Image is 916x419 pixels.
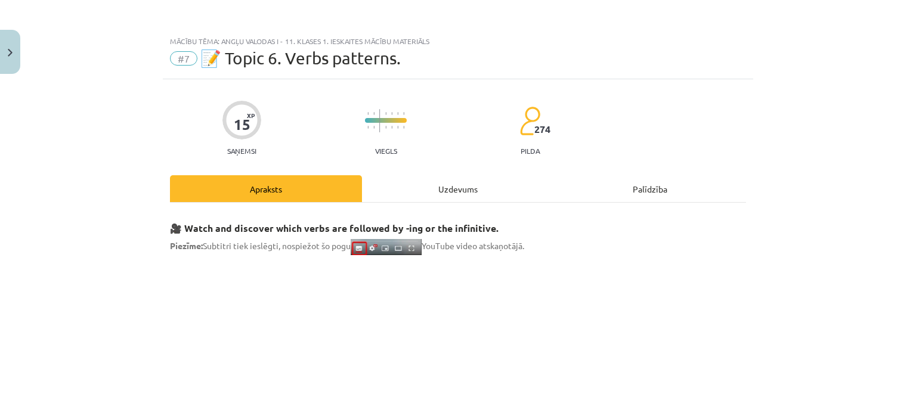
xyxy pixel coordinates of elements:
[373,112,375,115] img: icon-short-line-57e1e144782c952c97e751825c79c345078a6d821885a25fce030b3d8c18986b.svg
[375,147,397,155] p: Viegls
[391,112,392,115] img: icon-short-line-57e1e144782c952c97e751825c79c345078a6d821885a25fce030b3d8c18986b.svg
[8,49,13,57] img: icon-close-lesson-0947bae3869378f0d4975bcd49f059093ad1ed9edebbc8119c70593378902aed.svg
[247,112,255,119] span: XP
[170,240,524,251] span: Subtitri tiek ieslēgti, nospiežot šo pogu YouTube video atskaņotājā.
[403,112,404,115] img: icon-short-line-57e1e144782c952c97e751825c79c345078a6d821885a25fce030b3d8c18986b.svg
[397,126,398,129] img: icon-short-line-57e1e144782c952c97e751825c79c345078a6d821885a25fce030b3d8c18986b.svg
[170,222,499,234] strong: 🎥 Watch and discover which verbs are followed by -ing or the infinitive.
[373,126,375,129] img: icon-short-line-57e1e144782c952c97e751825c79c345078a6d821885a25fce030b3d8c18986b.svg
[534,124,550,135] span: 274
[367,112,369,115] img: icon-short-line-57e1e144782c952c97e751825c79c345078a6d821885a25fce030b3d8c18986b.svg
[379,109,380,132] img: icon-long-line-d9ea69661e0d244f92f715978eff75569469978d946b2353a9bb055b3ed8787d.svg
[200,48,401,68] span: 📝 Topic 6. Verbs patterns.
[397,112,398,115] img: icon-short-line-57e1e144782c952c97e751825c79c345078a6d821885a25fce030b3d8c18986b.svg
[519,106,540,136] img: students-c634bb4e5e11cddfef0936a35e636f08e4e9abd3cc4e673bd6f9a4125e45ecb1.svg
[554,175,746,202] div: Palīdzība
[222,147,261,155] p: Saņemsi
[234,116,250,133] div: 15
[170,37,746,45] div: Mācību tēma: Angļu valodas i - 11. klases 1. ieskaites mācību materiāls
[170,240,203,251] strong: Piezīme:
[367,126,369,129] img: icon-short-line-57e1e144782c952c97e751825c79c345078a6d821885a25fce030b3d8c18986b.svg
[385,112,386,115] img: icon-short-line-57e1e144782c952c97e751825c79c345078a6d821885a25fce030b3d8c18986b.svg
[403,126,404,129] img: icon-short-line-57e1e144782c952c97e751825c79c345078a6d821885a25fce030b3d8c18986b.svg
[170,51,197,66] span: #7
[385,126,386,129] img: icon-short-line-57e1e144782c952c97e751825c79c345078a6d821885a25fce030b3d8c18986b.svg
[362,175,554,202] div: Uzdevums
[170,175,362,202] div: Apraksts
[521,147,540,155] p: pilda
[391,126,392,129] img: icon-short-line-57e1e144782c952c97e751825c79c345078a6d821885a25fce030b3d8c18986b.svg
